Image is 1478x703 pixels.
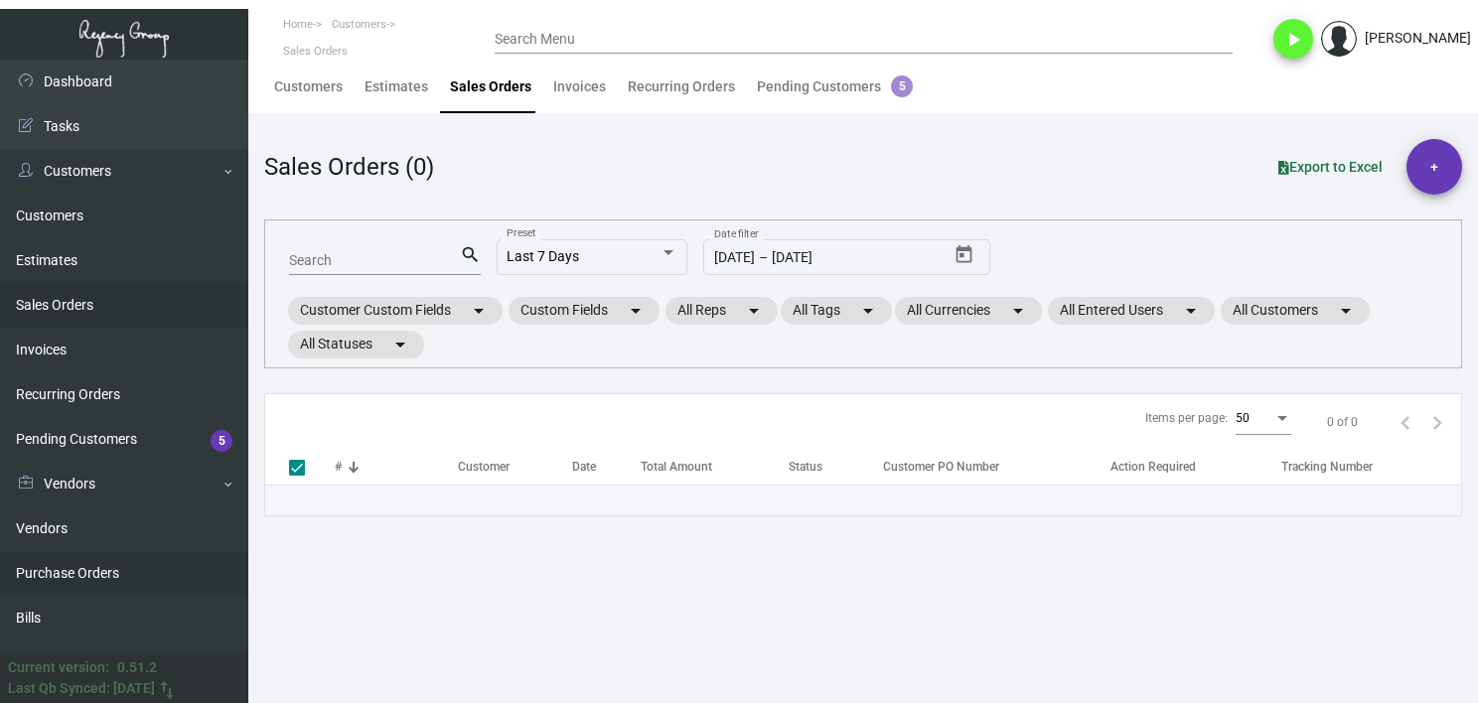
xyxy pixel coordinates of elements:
[335,458,342,476] div: #
[1321,21,1357,57] img: admin@bootstrapmaster.com
[1179,299,1203,323] mat-icon: arrow_drop_down
[641,458,788,476] div: Total Amount
[1262,149,1399,185] button: Export to Excel
[8,678,155,699] div: Last Qb Synced: [DATE]
[1273,19,1313,59] button: play_arrow
[1048,297,1215,325] mat-chip: All Entered Users
[1145,409,1228,427] div: Items per page:
[1421,406,1453,438] button: Next page
[883,458,999,476] div: Customer PO Number
[757,76,913,97] div: Pending Customers
[641,458,712,476] div: Total Amount
[949,239,980,271] button: Open calendar
[460,243,481,267] mat-icon: search
[365,76,428,97] div: Estimates
[1390,406,1421,438] button: Previous page
[572,458,596,476] div: Date
[332,18,386,31] span: Customers
[274,76,343,97] div: Customers
[509,297,660,325] mat-chip: Custom Fields
[388,333,412,356] mat-icon: arrow_drop_down
[1281,458,1461,476] div: Tracking Number
[572,458,641,476] div: Date
[288,297,503,325] mat-chip: Customer Custom Fields
[1365,28,1471,49] div: [PERSON_NAME]
[1430,139,1438,195] span: +
[1110,458,1196,476] div: Action Required
[1281,28,1305,52] i: play_arrow
[1110,458,1280,476] div: Action Required
[665,297,778,325] mat-chip: All Reps
[507,248,579,264] span: Last 7 Days
[288,331,424,358] mat-chip: All Statuses
[117,657,157,678] div: 0.51.2
[1006,299,1030,323] mat-icon: arrow_drop_down
[789,458,822,476] div: Status
[1334,299,1358,323] mat-icon: arrow_drop_down
[553,76,606,97] div: Invoices
[883,458,1110,476] div: Customer PO Number
[624,299,648,323] mat-icon: arrow_drop_down
[458,458,510,476] div: Customer
[895,297,1042,325] mat-chip: All Currencies
[283,18,313,31] span: Home
[8,657,109,678] div: Current version:
[856,299,880,323] mat-icon: arrow_drop_down
[1236,411,1250,425] span: 50
[1278,159,1383,175] span: Export to Excel
[742,299,766,323] mat-icon: arrow_drop_down
[458,458,572,476] div: Customer
[759,250,768,266] span: –
[789,458,874,476] div: Status
[1281,458,1373,476] div: Tracking Number
[1327,413,1358,431] div: 0 of 0
[714,250,755,266] input: Start date
[264,149,434,185] div: Sales Orders (0)
[781,297,892,325] mat-chip: All Tags
[335,458,458,476] div: #
[1236,412,1291,426] mat-select: Items per page:
[467,299,491,323] mat-icon: arrow_drop_down
[450,76,531,97] div: Sales Orders
[628,76,735,97] div: Recurring Orders
[283,45,348,58] span: Sales Orders
[1406,139,1462,195] button: +
[772,250,885,266] input: End date
[1221,297,1370,325] mat-chip: All Customers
